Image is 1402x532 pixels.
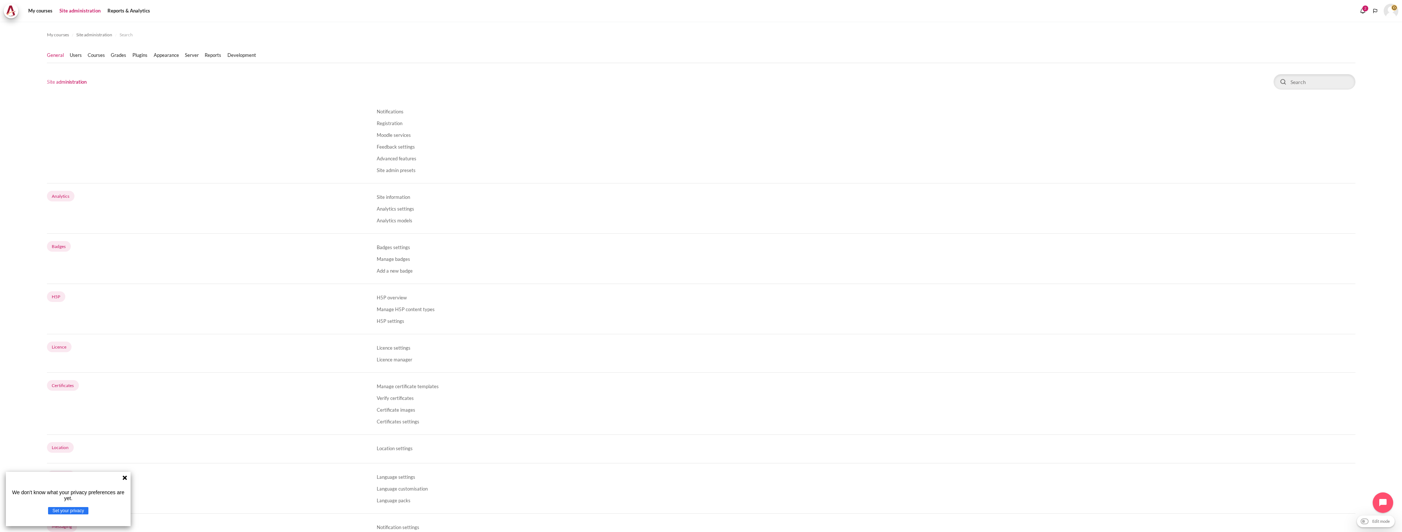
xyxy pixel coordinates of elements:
[205,52,222,59] a: Reports
[57,4,103,18] a: Site administration
[47,291,65,302] a: H5P
[377,218,412,223] a: Analytics models
[47,471,75,481] a: Language
[1362,6,1368,11] div: 2
[1370,6,1381,17] button: Languages
[1274,74,1355,90] input: Search
[70,52,82,59] a: Users
[47,521,77,532] a: Messaging
[47,442,74,453] a: Location
[377,306,435,312] a: Manage H5P content types
[120,30,133,39] a: Search
[377,498,410,503] a: Language packs
[111,52,126,59] a: Grades
[47,30,69,39] a: My courses
[377,244,410,250] a: Badges settings
[26,4,55,18] a: My courses
[47,79,87,85] h1: Site administration
[88,52,105,59] a: Courses
[120,32,133,38] span: Search
[76,32,112,38] span: Site administration
[132,52,148,59] a: Plugins
[377,132,411,138] a: Moodle services
[105,4,153,18] a: Reports & Analytics
[377,419,419,424] a: Certificates settings
[185,52,199,59] a: Server
[377,120,402,126] a: Registration
[47,342,72,352] a: Licence
[377,318,404,324] a: H5P settings
[47,380,79,391] a: Certificates
[154,52,179,59] a: Appearance
[227,52,256,59] a: Development
[377,144,415,150] a: Feedback settings
[377,167,416,173] a: Site admin presets
[377,395,414,401] a: Verify certificates
[377,524,419,530] a: Notification settings
[47,29,1355,41] nav: Navigation bar
[377,295,407,300] a: H5P overview
[377,345,410,351] a: Licence settings
[377,256,410,262] a: Manage badges
[47,32,69,38] span: My courses
[9,489,128,501] p: We don't know what your privacy preferences are yet.
[377,383,439,389] a: Manage certificate templates
[377,268,413,274] a: Add a new badge
[377,474,415,480] a: Language settings
[47,52,64,59] a: General
[377,109,404,114] a: Notifications
[377,357,412,362] a: Licence manager
[377,407,415,413] a: Certificate images
[1384,4,1398,18] a: User menu
[47,241,71,252] a: Badges
[377,156,416,161] a: Advanced features
[1357,6,1368,17] div: Show notification window with 2 new notifications
[47,191,74,201] a: Analytics
[377,206,414,212] a: Analytics settings
[377,445,413,451] a: Location settings
[6,6,16,17] img: Architeck
[76,30,112,39] a: Site administration
[48,507,88,514] button: Set your privacy
[4,4,22,18] a: Architeck Architeck
[377,486,428,492] a: Language customisation
[377,194,410,200] a: Site information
